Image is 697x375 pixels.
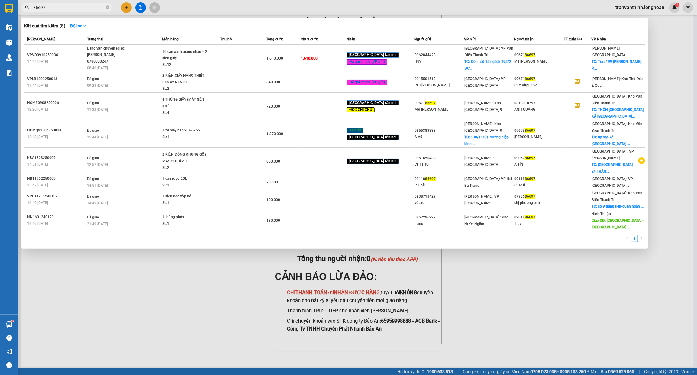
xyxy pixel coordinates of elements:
[592,77,643,88] span: [PERSON_NAME]: Kho Thủ Đức & Quậ...
[266,104,280,108] span: 720.000
[27,76,85,82] div: VPLB1809250013
[347,100,399,106] span: [GEOGRAPHIC_DATA] tận nơi
[27,193,85,199] div: VPBT1211240197
[514,37,534,41] span: Người nhận
[415,182,464,189] div: C Hoài
[464,37,476,41] span: VP Gửi
[27,83,48,88] span: 17:44 [DATE]
[525,215,535,219] span: 86697
[514,106,563,113] div: ANH QUẢNG
[631,235,638,242] a: 1
[347,52,399,58] span: [GEOGRAPHIC_DATA] tận nơi
[564,37,582,41] span: TT xuất HĐ
[415,176,464,182] div: 09118
[6,321,12,328] img: warehouse-icon
[425,177,436,181] span: 86697
[465,122,502,133] span: [PERSON_NAME]: Kho [GEOGRAPHIC_DATA] 9
[465,77,506,88] span: [GEOGRAPHIC_DATA]: VP [GEOGRAPHIC_DATA]
[266,37,283,41] span: Tổng cước
[347,159,399,164] span: [GEOGRAPHIC_DATA] tận nơi
[625,236,629,240] span: left
[87,83,108,88] span: 09:23 [DATE]
[65,21,91,31] button: Bộ lọcdown
[592,191,642,202] span: [GEOGRAPHIC_DATA]: Kho Văn Điển Thanh Trì
[87,163,108,167] span: 12:57 [DATE]
[465,215,509,226] span: [GEOGRAPHIC_DATA] : Kho Nước Ngầm
[514,82,563,89] div: CTY Airpull Sg
[70,24,86,28] strong: Bộ lọc
[162,96,208,109] div: 4 THÙNG GIẤY (MÁY NÉN KHÍ)
[465,60,511,70] span: TC: Đón : số 15 ngách 195/2 Đư...
[415,82,464,89] div: CHỊ [PERSON_NAME]
[27,107,48,112] span: 12:26 [DATE]
[347,59,387,65] span: Đã gọi khách (VP gửi)
[27,221,48,226] span: 16:29 [DATE]
[87,66,108,70] span: 08:40 [DATE]
[162,176,208,182] div: 1 can rượu 20L
[87,222,108,226] span: 21:49 [DATE]
[266,56,283,60] span: 1.610.000
[6,362,12,368] span: message
[162,214,208,221] div: 1 thùng pháo
[162,182,208,189] div: SL: 1
[162,37,179,41] span: Món hàng
[514,58,563,65] div: Ms [PERSON_NAME]
[162,86,208,92] div: SL: 2
[514,176,563,182] div: 09118
[415,37,431,41] span: Người gửi
[525,128,535,133] span: 86697
[266,218,280,223] span: 130.000
[465,135,509,146] span: TC: 130/11/31 đường hiệp bình ...
[638,157,645,164] span: plus-circle
[87,177,99,181] span: Đã giao
[27,214,85,220] div: NN1601240129
[514,76,563,82] div: 09671
[592,204,644,209] span: TC: số 9 tràng tiền-quận hoàn ...
[592,218,644,229] span: Giao DĐ: [GEOGRAPHIC_DATA] - [GEOGRAPHIC_DATA] ...
[465,101,502,112] span: [PERSON_NAME]: Kho [GEOGRAPHIC_DATA] 9
[6,54,12,61] img: warehouse-icon
[425,101,436,105] span: 86697
[162,49,208,62] div: 10 can xanh giống nhau + 2 kiện giấy
[525,177,535,181] span: 86697
[162,73,208,86] div: 2 KIỆN GIẤY HÀNG THIẾT BỊ MÁY NÉN KHI
[27,162,48,166] span: 14:31 [DATE]
[465,194,499,205] span: [PERSON_NAME]: VP [PERSON_NAME]
[6,39,12,46] img: warehouse-icon
[220,37,232,41] span: Thu hộ
[266,159,280,163] span: 850.000
[347,107,375,113] span: ĐỌC GHI CHÚ
[27,37,55,41] span: [PERSON_NAME]
[6,70,12,76] img: solution-icon
[87,156,99,160] span: Đã giao
[514,100,563,106] div: 0818010793
[415,134,464,140] div: A Vũ
[33,4,105,11] input: Tìm tên, số ĐT hoặc mã đơn
[415,100,464,106] div: 09671
[27,52,85,58] div: VPVD0910250034
[27,201,48,205] span: 16:40 [DATE]
[27,155,85,161] div: KBA1303250009
[266,80,280,84] span: 640.000
[514,221,563,227] div: thúy
[514,214,563,221] div: 09818
[106,5,109,9] span: close-circle
[525,156,535,160] span: 86697
[640,236,644,240] span: right
[87,135,108,139] span: 15:44 [DATE]
[514,52,563,58] div: 09671
[638,235,645,242] li: Next Page
[514,161,563,168] div: A TÍN
[266,180,278,184] span: 70.000
[162,110,208,116] div: SL: 4
[638,235,645,242] button: right
[415,128,464,134] div: 0855383333
[592,135,630,146] span: TC: ủy ban xã [GEOGRAPHIC_DATA] ...
[465,46,514,57] span: [GEOGRAPHIC_DATA]: VP Văn Điển Thanh Trì
[415,106,464,113] div: MR [PERSON_NAME]
[301,56,318,60] span: 1.610.000
[87,77,99,81] span: Đã giao
[25,5,29,10] span: search
[82,24,86,28] span: down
